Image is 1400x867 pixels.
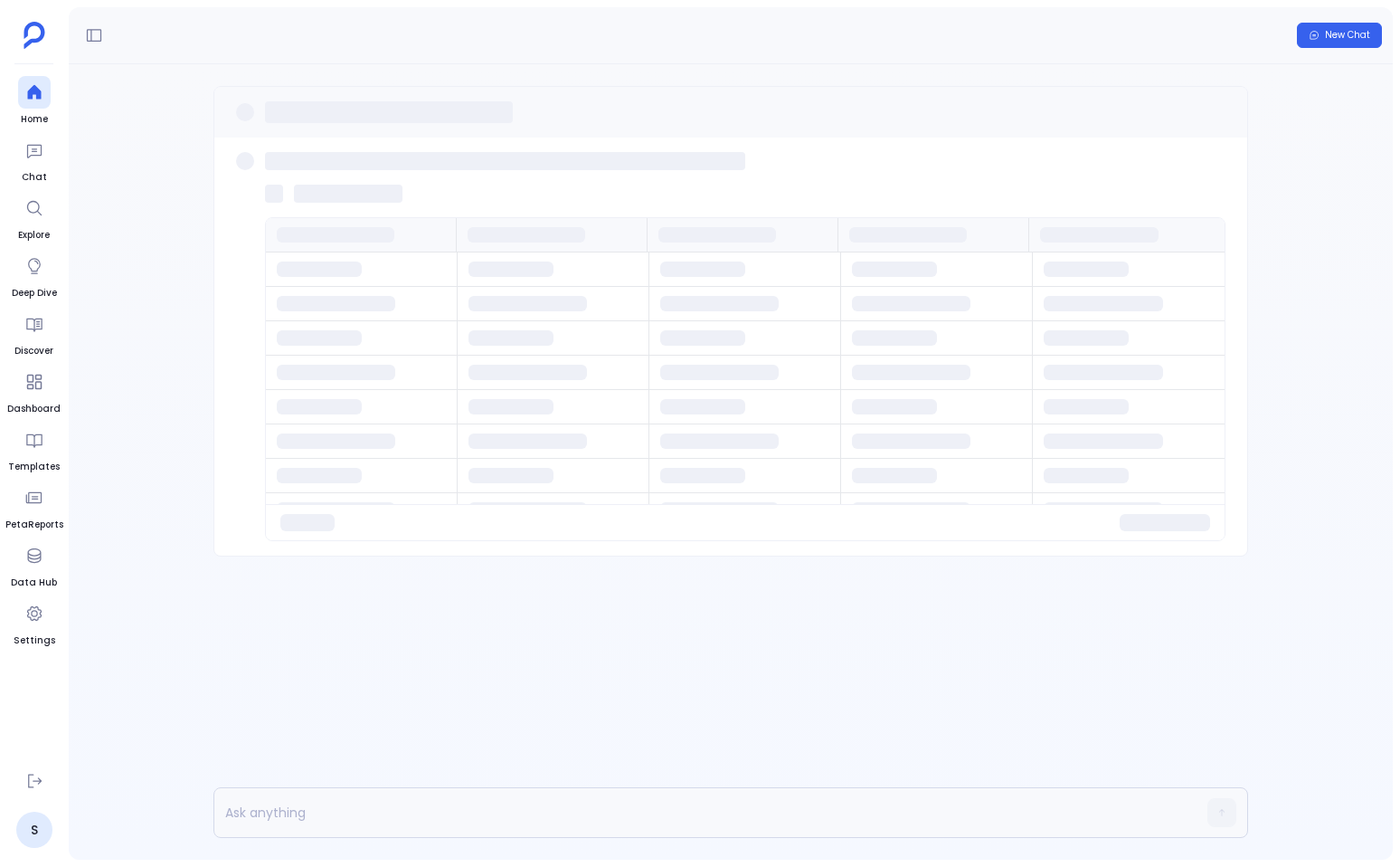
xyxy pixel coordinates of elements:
span: Dashboard [7,402,61,416]
span: Settings [14,634,55,648]
span: Deep Dive [12,286,57,300]
a: Dashboard [7,366,61,416]
a: PetaReports [5,481,63,532]
a: Settings [14,597,55,648]
span: Chat [18,170,51,185]
a: Templates [8,424,60,474]
a: Data Hub [11,539,57,590]
span: Explore [18,228,51,243]
img: petavue logo [24,22,45,49]
span: New Chat [1325,29,1370,42]
span: Discover [14,344,53,358]
a: Discover [14,308,53,358]
a: Chat [18,134,51,185]
a: Home [18,76,51,127]
a: S [16,812,52,848]
a: Explore [18,192,51,243]
span: Home [18,112,51,127]
button: New Chat [1297,23,1382,48]
span: Data Hub [11,576,57,590]
a: Deep Dive [12,250,57,300]
span: Templates [8,460,60,474]
span: PetaReports [5,518,63,532]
